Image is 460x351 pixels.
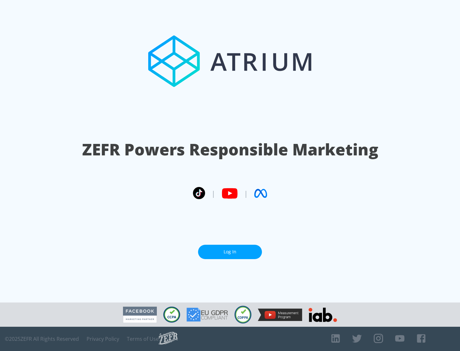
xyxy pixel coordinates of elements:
img: COPPA Compliant [234,306,251,324]
a: Terms of Use [127,336,159,342]
span: | [244,189,248,198]
img: YouTube Measurement Program [258,309,302,321]
img: IAB [309,308,337,322]
a: Privacy Policy [87,336,119,342]
a: Log In [198,245,262,259]
img: CCPA Compliant [163,307,180,323]
h1: ZEFR Powers Responsible Marketing [82,138,378,161]
img: GDPR Compliant [187,308,228,322]
img: Facebook Marketing Partner [123,307,157,323]
span: © 2025 ZEFR All Rights Reserved [5,336,79,342]
span: | [211,189,215,198]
